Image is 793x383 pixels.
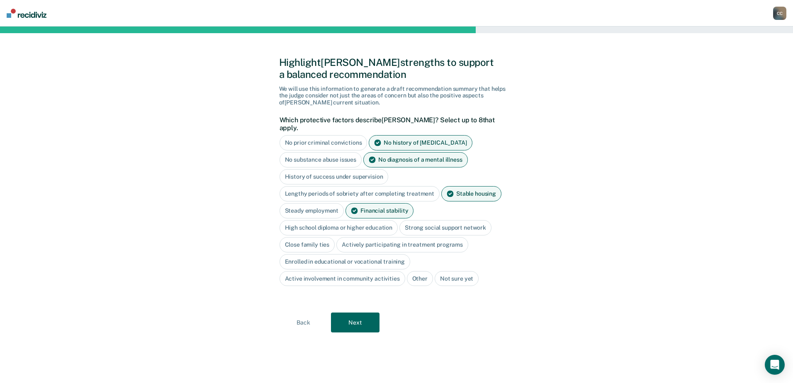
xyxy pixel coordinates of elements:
div: Steady employment [280,203,344,218]
div: Highlight [PERSON_NAME] strengths to support a balanced recommendation [279,56,514,80]
div: Strong social support network [399,220,491,235]
div: Financial stability [345,203,414,218]
div: Close family ties [280,237,335,252]
div: C C [773,7,786,20]
div: Actively participating in treatment programs [336,237,468,252]
div: Open Intercom Messenger [765,355,785,375]
div: No prior criminal convictions [280,135,367,150]
div: Enrolled in educational or vocational training [280,254,411,269]
div: Not sure yet [435,271,479,286]
div: History of success under supervision [280,169,389,184]
img: Recidiviz [7,9,46,18]
div: Other [407,271,433,286]
div: High school diploma or higher education [280,220,398,235]
div: Stable housing [441,186,501,201]
button: CC [773,7,786,20]
label: Which protective factors describe [PERSON_NAME] ? Select up to 8 that apply. [280,116,510,132]
button: Next [331,313,379,332]
div: We will use this information to generate a draft recommendation summary that helps the judge cons... [279,85,514,106]
button: Back [279,313,328,332]
div: No history of [MEDICAL_DATA] [369,135,472,150]
div: Active involvement in community activities [280,271,405,286]
div: No diagnosis of a mental illness [363,152,468,167]
div: No substance abuse issues [280,152,362,167]
div: Lengthy periods of sobriety after completing treatment [280,186,440,201]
